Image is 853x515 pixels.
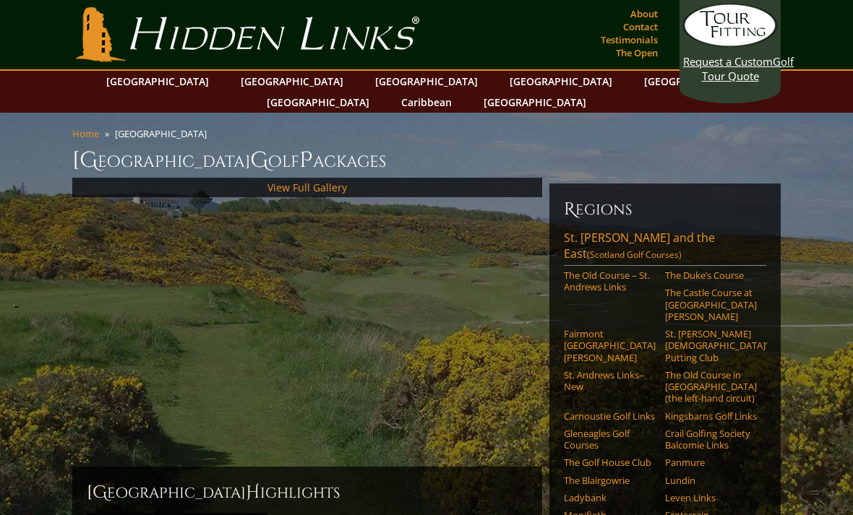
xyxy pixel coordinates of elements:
[637,71,754,92] a: [GEOGRAPHIC_DATA]
[115,127,213,140] li: [GEOGRAPHIC_DATA]
[683,4,777,83] a: Request a CustomGolf Tour Quote
[394,92,459,113] a: Caribbean
[260,92,377,113] a: [GEOGRAPHIC_DATA]
[564,369,656,393] a: St. Andrews Links–New
[564,410,656,422] a: Carnoustie Golf Links
[627,4,661,24] a: About
[665,492,757,503] a: Leven Links
[72,146,781,175] h1: [GEOGRAPHIC_DATA] olf ackages
[665,328,757,363] a: St. [PERSON_NAME] [DEMOGRAPHIC_DATA]’ Putting Club
[564,492,656,503] a: Ladybank
[476,92,593,113] a: [GEOGRAPHIC_DATA]
[72,127,99,140] a: Home
[665,475,757,486] a: Lundin
[665,410,757,422] a: Kingsbarns Golf Links
[564,230,766,266] a: St. [PERSON_NAME] and the East(Scotland Golf Courses)
[587,248,682,261] span: (Scotland Golf Courses)
[665,428,757,451] a: Crail Golfing Society Balcomie Links
[502,71,620,92] a: [GEOGRAPHIC_DATA]
[246,481,260,504] span: H
[665,369,757,404] a: The Old Course in [GEOGRAPHIC_DATA] (the left-hand circuit)
[620,17,661,37] a: Contact
[564,198,766,221] h6: Regions
[564,475,656,486] a: The Blairgowrie
[564,456,656,468] a: The Golf House Club
[564,428,656,451] a: Gleneagles Golf Courses
[99,71,216,92] a: [GEOGRAPHIC_DATA]
[564,328,656,363] a: Fairmont [GEOGRAPHIC_DATA][PERSON_NAME]
[250,146,268,175] span: G
[233,71,351,92] a: [GEOGRAPHIC_DATA]
[612,43,661,63] a: The Open
[564,269,656,293] a: The Old Course – St. Andrews Links
[665,269,757,281] a: The Duke’s Course
[665,287,757,322] a: The Castle Course at [GEOGRAPHIC_DATA][PERSON_NAME]
[368,71,485,92] a: [GEOGRAPHIC_DATA]
[597,30,661,50] a: Testimonials
[87,481,528,504] h2: [GEOGRAPHIC_DATA] ighlights
[683,54,773,69] span: Request a Custom
[665,456,757,468] a: Panmure
[299,146,313,175] span: P
[267,181,347,194] a: View Full Gallery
